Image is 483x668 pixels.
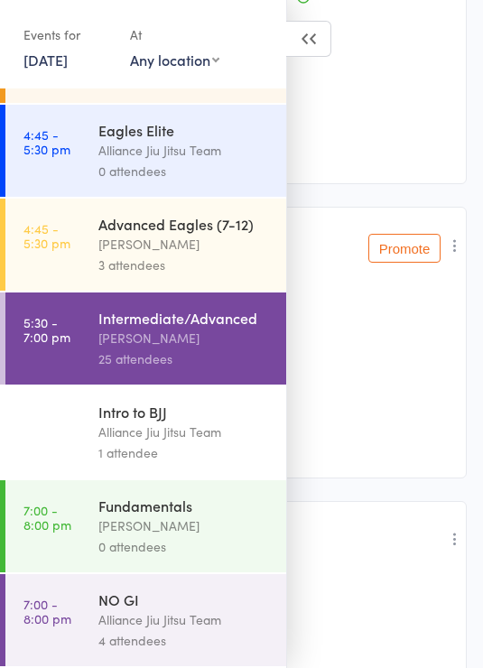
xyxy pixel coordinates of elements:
[98,328,271,348] div: [PERSON_NAME]
[98,402,271,422] div: Intro to BJJ
[5,105,286,197] a: 4:45 -5:30 pmEagles EliteAlliance Jiu Jitsu Team0 attendees
[23,127,70,156] time: 4:45 - 5:30 pm
[98,422,271,442] div: Alliance Jiu Jitsu Team
[23,409,69,438] time: 5:30 - 6:15 pm
[5,574,286,666] a: 7:00 -8:00 pmNO GIAlliance Jiu Jitsu Team4 attendees
[23,50,68,70] a: [DATE]
[98,442,271,463] div: 1 attendee
[5,480,286,572] a: 7:00 -8:00 pmFundamentals[PERSON_NAME]0 attendees
[23,597,71,626] time: 7:00 - 8:00 pm
[98,589,271,609] div: NO GI
[23,503,71,532] time: 7:00 - 8:00 pm
[98,536,271,557] div: 0 attendees
[98,348,271,369] div: 25 attendees
[5,386,286,478] a: 5:30 -6:15 pmIntro to BJJAlliance Jiu Jitsu Team1 attendee
[98,161,271,181] div: 0 attendees
[98,308,271,328] div: Intermediate/Advanced
[98,140,271,161] div: Alliance Jiu Jitsu Team
[368,234,441,263] button: Promote
[98,120,271,140] div: Eagles Elite
[98,496,271,515] div: Fundamentals
[98,255,271,275] div: 3 attendees
[5,292,286,385] a: 5:30 -7:00 pmIntermediate/Advanced[PERSON_NAME]25 attendees
[98,214,271,234] div: Advanced Eagles (7-12)
[98,609,271,630] div: Alliance Jiu Jitsu Team
[98,630,271,651] div: 4 attendees
[98,515,271,536] div: [PERSON_NAME]
[23,221,70,250] time: 4:45 - 5:30 pm
[5,199,286,291] a: 4:45 -5:30 pmAdvanced Eagles (7-12)[PERSON_NAME]3 attendees
[23,315,70,344] time: 5:30 - 7:00 pm
[130,50,219,70] div: Any location
[23,20,112,50] div: Events for
[130,20,219,50] div: At
[98,234,271,255] div: [PERSON_NAME]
